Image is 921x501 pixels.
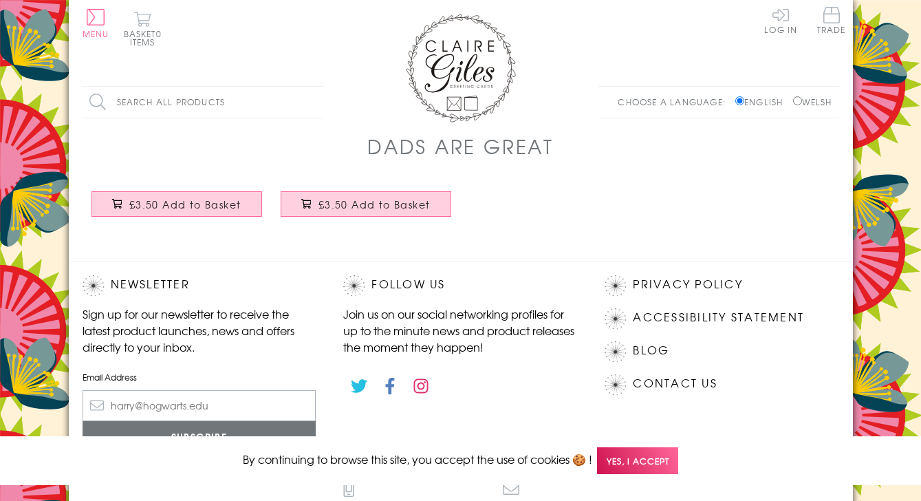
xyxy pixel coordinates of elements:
[793,96,802,105] input: Welsh
[310,87,323,118] input: Search
[91,191,262,217] button: £3.50 Add to Basket
[83,421,316,452] input: Subscribe
[633,308,804,327] a: Accessibility Statement
[272,181,461,240] a: Father's Day Card, Star Daddy, My Daddy is brilliant £3.50 Add to Basket
[735,96,744,105] input: English
[406,14,516,122] img: Claire Giles Greetings Cards
[130,28,162,48] span: 0 items
[633,341,669,360] a: Blog
[618,96,733,108] p: Choose a language:
[83,28,109,40] span: Menu
[129,198,241,211] span: £3.50 Add to Basket
[83,275,316,296] h2: Newsletter
[281,191,451,217] button: £3.50 Add to Basket
[735,96,790,108] label: English
[83,306,316,355] p: Sign up for our newsletter to receive the latest product launches, news and offers directly to yo...
[83,371,316,383] label: Email Address
[633,374,717,393] a: Contact Us
[817,7,846,34] span: Trade
[793,96,832,108] label: Welsh
[83,181,272,240] a: Father's Day Card, One in a Million £3.50 Add to Basket
[83,87,323,118] input: Search all products
[817,7,846,36] a: Trade
[367,132,554,160] h1: Dads Are Great
[124,11,162,46] button: Basket0 items
[764,7,797,34] a: Log In
[343,275,577,296] h2: Follow Us
[83,390,316,421] input: harry@hogwarts.edu
[83,9,109,38] button: Menu
[597,447,678,474] span: Yes, I accept
[318,198,431,211] span: £3.50 Add to Basket
[633,275,742,294] a: Privacy Policy
[343,306,577,355] p: Join us on our social networking profiles for up to the minute news and product releases the mome...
